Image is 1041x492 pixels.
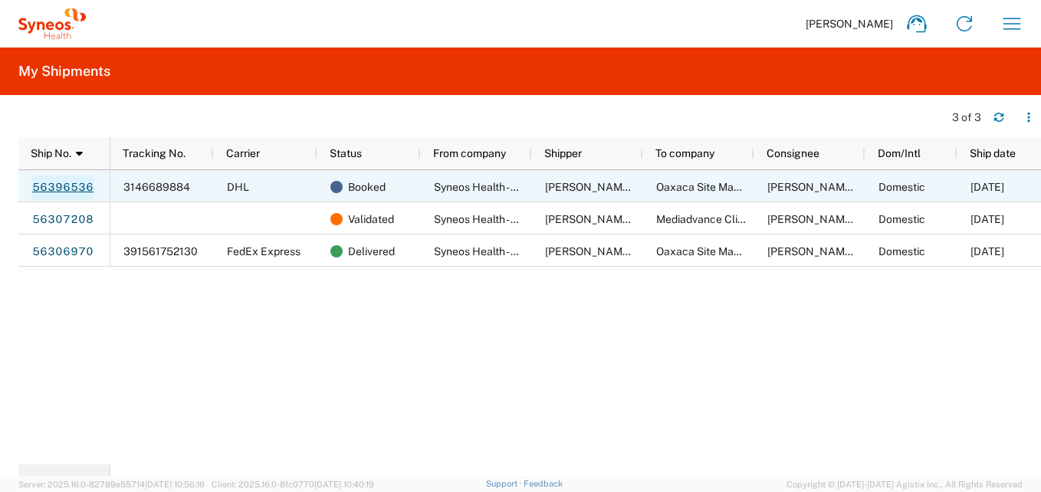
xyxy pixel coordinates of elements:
span: Syneos Health - Grupo Logistico para la Salud [434,213,655,225]
span: FedEx Express [227,245,300,257]
span: Shipper [544,147,582,159]
span: Syneos Health - Grupo Logístico y para la Salud [434,245,662,257]
a: Feedback [524,479,563,488]
span: Consignee [767,147,819,159]
span: Dom/Intl [878,147,921,159]
span: Ship No. [31,147,71,159]
span: Andrea Alicia Colli Dominguez - Beatriz Elena Mayoral [767,245,1034,257]
span: 391561752130 [123,245,198,257]
a: 56396536 [31,175,94,200]
a: 56306970 [31,240,94,264]
span: [DATE] 10:40:19 [314,480,374,489]
span: Andrea Alicia Colli Dominguez - Beatriz Elena Mayoral [767,181,1034,193]
span: Oaxaca Site Management Organization S.C. (OSMO) Investigacion Clinica [656,245,1015,257]
span: Oaxaca Site Management Organization S.C. (OSMO) Investigacion Clinica [656,181,1015,193]
span: 3146689884 [123,181,190,193]
span: To company [655,147,714,159]
span: Ship date [970,147,1016,159]
span: Syneos Health - Grupo Logístico y para la Salud [434,181,662,193]
span: Copyright © [DATE]-[DATE] Agistix Inc., All Rights Reserved [786,477,1023,491]
span: Mediadvance Clinical, site 2125 [656,213,809,225]
span: From company [433,147,506,159]
span: 08/11/2025 [970,213,1004,225]
span: Delivered [348,235,395,267]
span: 07/30/2025 [970,245,1004,257]
span: Status [330,147,362,159]
span: Marco Sanchez Bustillos - Leonel Ramirez [767,213,1037,225]
a: 56307208 [31,208,94,232]
span: Edson Nava o Diego Alvarez [545,181,731,193]
span: [DATE] 10:56:16 [145,480,205,489]
span: Domestic [878,245,925,257]
span: Client: 2025.16.0-8fc0770 [212,480,374,489]
span: Carrier [226,147,260,159]
span: Edson Nava o Diego Alvarez [545,213,731,225]
h2: My Shipments [18,62,110,80]
span: [PERSON_NAME] [806,17,893,31]
span: Tracking No. [123,147,186,159]
span: 08/11/2025 [970,181,1004,193]
span: Validated [348,203,394,235]
span: Server: 2025.16.0-82789e55714 [18,480,205,489]
span: Booked [348,171,386,203]
span: DHL [227,181,249,193]
a: Support [486,479,524,488]
span: Edson Nava o Diego Alvarez [545,245,731,257]
div: 3 of 3 [952,110,981,124]
span: Domestic [878,181,925,193]
span: Domestic [878,213,925,225]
